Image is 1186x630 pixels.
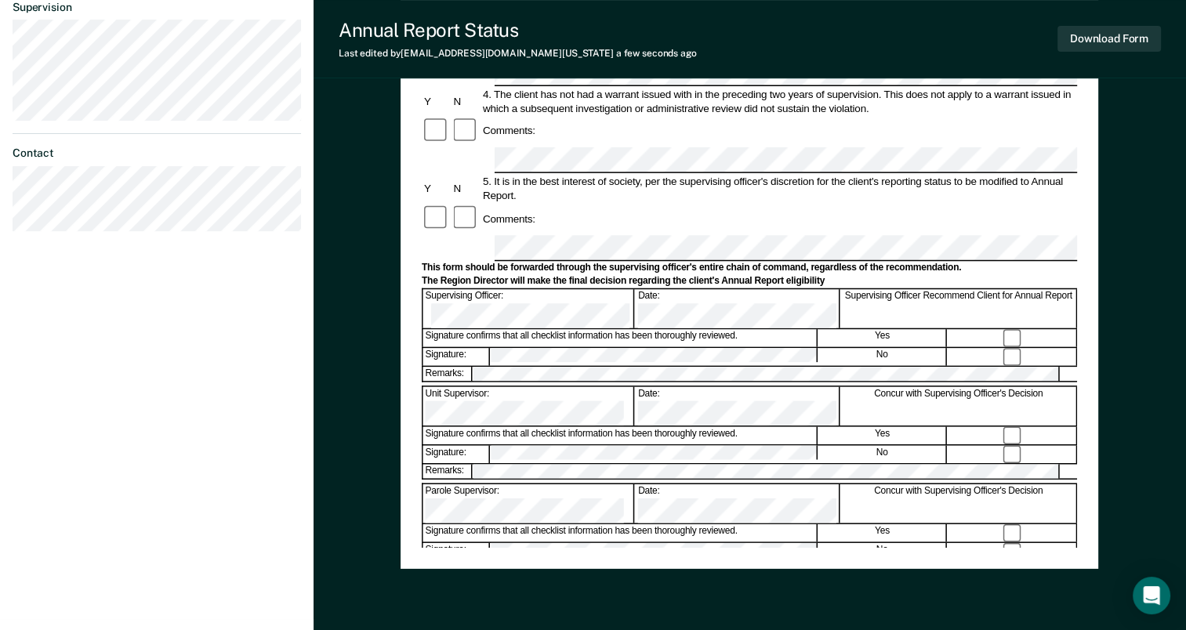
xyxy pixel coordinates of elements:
div: Date: [636,387,840,425]
div: Yes [818,427,947,444]
div: N [452,182,481,196]
dt: Supervision [13,1,301,14]
div: 4. The client has not had a warrant issued with in the preceding two years of supervision. This d... [481,87,1077,115]
div: Date: [636,290,840,328]
div: Yes [818,524,947,541]
div: Date: [636,484,840,523]
div: Remarks: [423,367,473,381]
div: Signature: [423,446,490,463]
div: Comments: [481,124,538,138]
div: Yes [818,330,947,347]
div: Parole Supervisor: [423,484,635,523]
div: Unit Supervisor: [423,387,635,425]
div: Signature confirms that all checklist information has been thoroughly reviewed. [423,427,818,444]
div: Signature: [423,348,490,365]
button: Download Form [1057,26,1161,52]
div: Concur with Supervising Officer's Decision [841,484,1077,523]
div: Remarks: [423,465,473,479]
div: The Region Director will make the final decision regarding the client's Annual Report eligibility [422,275,1077,288]
div: Supervising Officer: [423,290,635,328]
div: N [452,94,481,108]
div: Y [422,182,451,196]
div: Signature confirms that all checklist information has been thoroughly reviewed. [423,330,818,347]
div: Supervising Officer Recommend Client for Annual Report [841,290,1077,328]
div: No [818,543,947,560]
div: No [818,446,947,463]
div: This form should be forwarded through the supervising officer's entire chain of command, regardle... [422,262,1077,274]
div: Signature confirms that all checklist information has been thoroughly reviewed. [423,524,818,541]
div: Annual Report Status [339,19,697,42]
dt: Contact [13,147,301,160]
div: Last edited by [EMAIL_ADDRESS][DOMAIN_NAME][US_STATE] [339,48,697,59]
div: Y [422,94,451,108]
div: Comments: [481,212,538,226]
div: Open Intercom Messenger [1133,577,1170,614]
div: Concur with Supervising Officer's Decision [841,387,1077,425]
span: a few seconds ago [616,48,697,59]
div: No [818,348,947,365]
div: 5. It is in the best interest of society, per the supervising officer's discretion for the client... [481,175,1077,203]
div: Signature: [423,543,490,560]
